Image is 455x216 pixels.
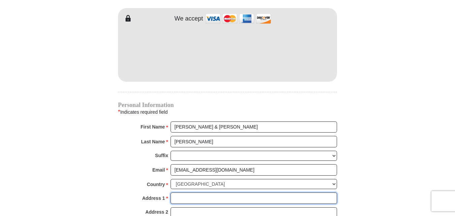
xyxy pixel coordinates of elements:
[152,165,165,175] strong: Email
[147,180,165,189] strong: Country
[155,151,168,160] strong: Suffix
[141,122,165,132] strong: First Name
[118,108,337,116] div: Indicates required field
[141,137,165,146] strong: Last Name
[205,11,272,26] img: credit cards accepted
[142,193,165,203] strong: Address 1
[175,15,203,23] h4: We accept
[118,102,337,108] h4: Personal Information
